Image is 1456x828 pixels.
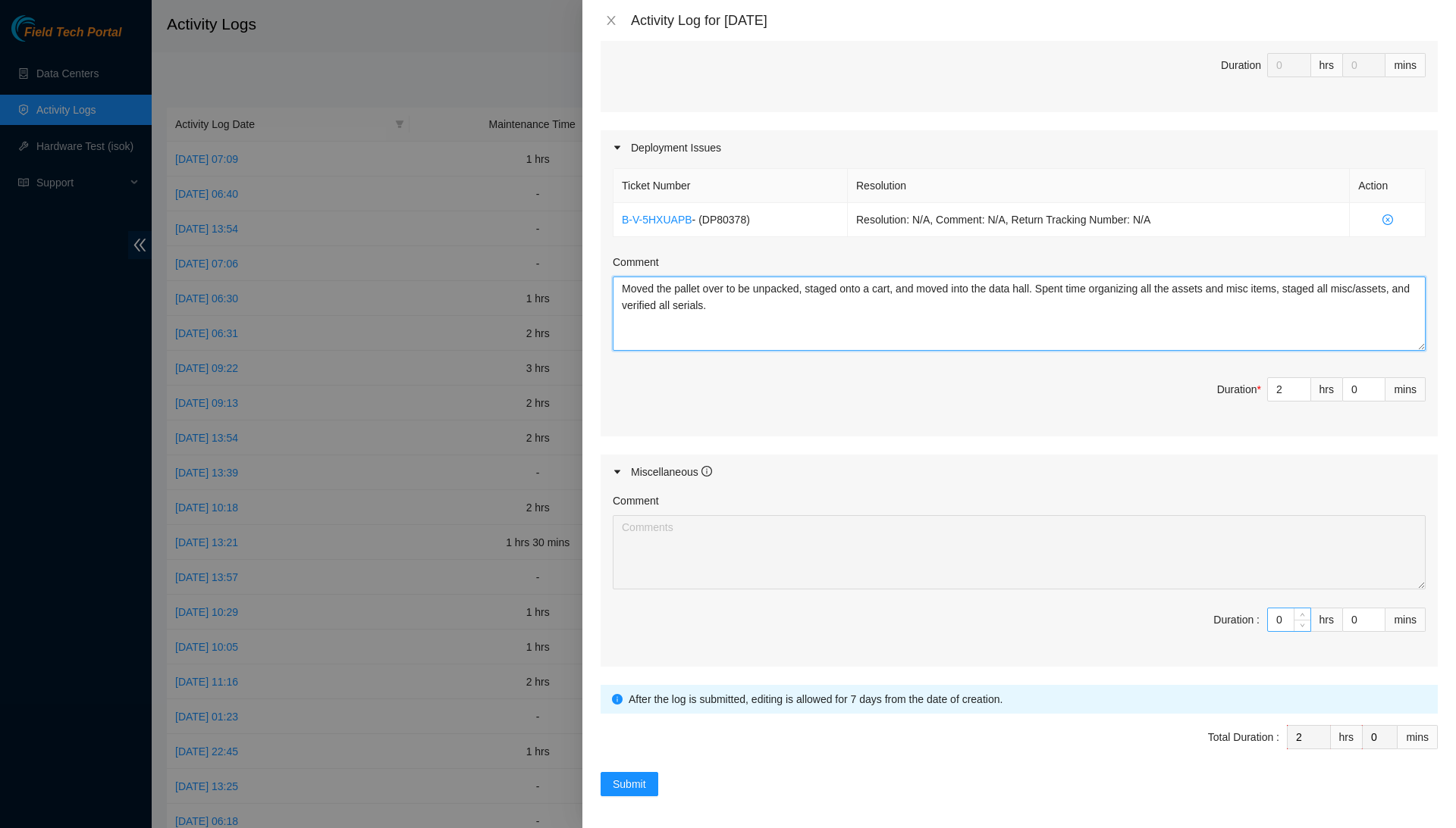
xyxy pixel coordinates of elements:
div: hrs [1311,377,1343,402]
div: mins [1385,53,1426,77]
span: down [1298,621,1307,630]
div: hrs [1311,53,1343,77]
div: Duration : [1213,611,1260,628]
span: Increase Value [1294,608,1310,620]
div: mins [1398,725,1438,749]
span: Decrease Value [1294,620,1310,631]
button: Close [601,14,622,28]
label: Comment [613,254,659,270]
textarea: Comment [613,515,1426,589]
button: Submit [601,772,658,796]
div: Deployment Issues [601,130,1438,165]
textarea: Comment [613,277,1426,351]
th: Resolution [848,169,1350,203]
td: Resolution: N/A, Comment: N/A, Return Tracking Number: N/A [848,203,1350,237]
th: Action [1350,169,1426,203]
span: caret-right [613,467,622,476]
span: info-circle [612,694,623,705]
span: caret-right [613,143,622,152]
th: Ticket Number [613,169,848,203]
div: mins [1385,377,1426,402]
div: Miscellaneous info-circle [601,455,1438,489]
span: info-circle [701,466,712,476]
span: up [1298,610,1307,619]
div: Duration [1217,381,1261,398]
div: Total Duration : [1208,729,1279,745]
span: - ( DP80378 ) [692,214,750,226]
div: Duration [1221,57,1261,73]
div: Miscellaneous [631,464,712,480]
label: Comment [613,492,659,509]
div: After the log is submitted, editing is allowed for 7 days from the date of creation. [629,691,1426,708]
div: hrs [1311,608,1343,632]
span: close [605,14,617,27]
span: close-circle [1358,214,1417,225]
div: Activity Log for [DATE] [631,12,1438,29]
div: hrs [1331,725,1363,749]
span: Submit [613,776,646,792]
div: mins [1385,608,1426,632]
a: B-V-5HXUAPB [622,214,692,226]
